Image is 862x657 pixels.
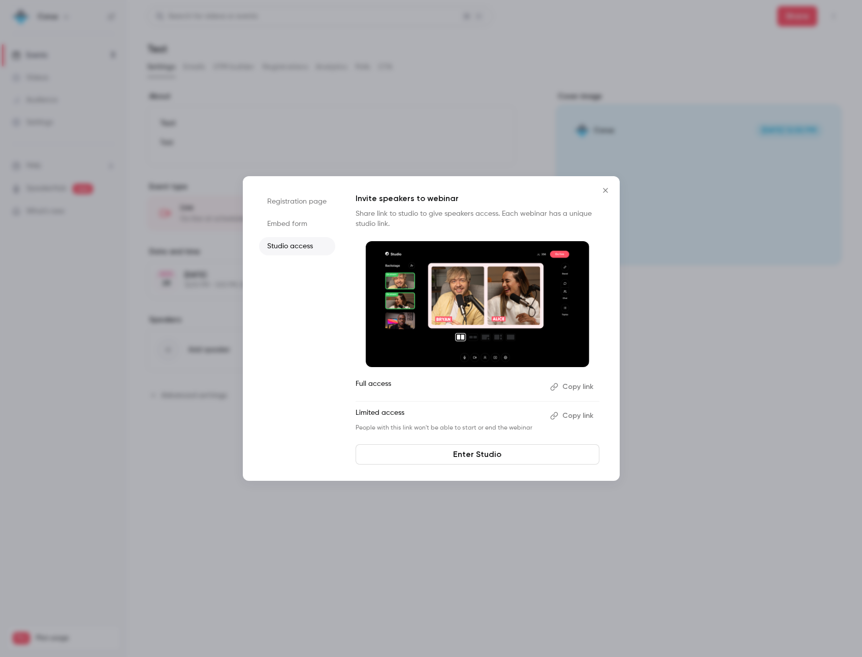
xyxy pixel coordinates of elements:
button: Close [595,180,616,201]
button: Copy link [546,408,599,424]
li: Embed form [259,215,335,233]
p: People with this link won't be able to start or end the webinar [356,424,542,432]
a: Enter Studio [356,444,599,465]
p: Invite speakers to webinar [356,192,599,205]
li: Registration page [259,192,335,211]
p: Limited access [356,408,542,424]
li: Studio access [259,237,335,255]
img: Invite speakers to webinar [366,241,589,367]
p: Share link to studio to give speakers access. Each webinar has a unique studio link. [356,209,599,229]
button: Copy link [546,379,599,395]
p: Full access [356,379,542,395]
